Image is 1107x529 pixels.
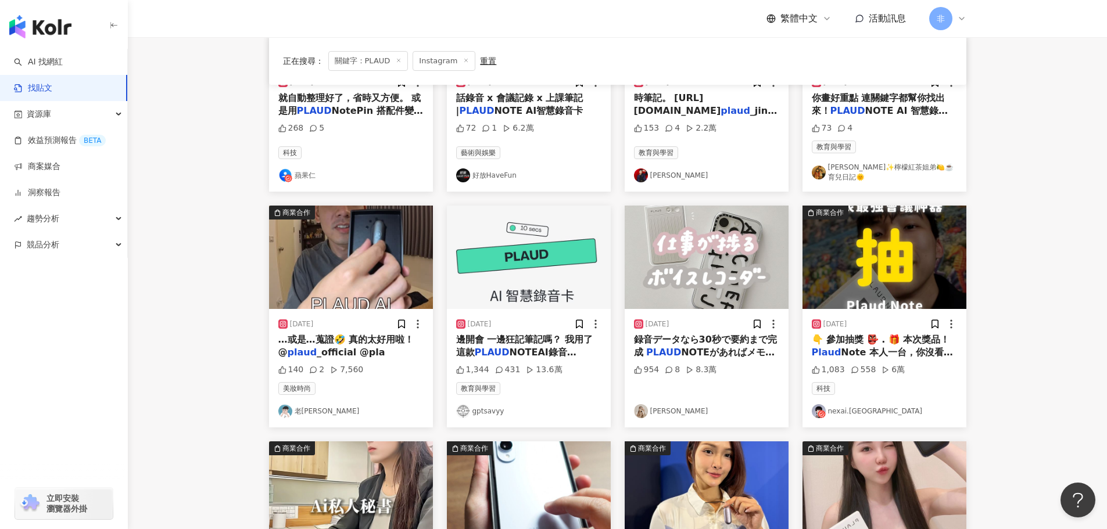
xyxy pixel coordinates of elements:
span: 活動訊息 [869,13,906,24]
a: chrome extension立即安裝 瀏覽器外掛 [15,488,113,519]
div: 558 [851,364,876,376]
div: 商業合作 [816,207,844,218]
div: 140 [278,364,304,376]
img: post-image [803,206,966,309]
span: 科技 [812,382,835,395]
div: [DATE] [646,319,669,329]
span: 立即安裝 瀏覽器外掛 [46,493,87,514]
span: 競品分析 [27,232,59,258]
a: KOL Avatargptsavyy [456,404,601,418]
a: 找貼文 [14,82,52,94]
a: KOL Avatar老[PERSON_NAME] [278,404,424,418]
div: 6.2萬 [503,123,533,134]
div: 13.6萬 [526,364,562,376]
div: 商業合作 [460,442,488,454]
span: 邊開會 一邊狂記筆記嗎？ 我用了這款 [456,334,593,358]
div: [DATE] [823,319,847,329]
div: 954 [634,364,660,376]
span: 資源庫 [27,101,51,127]
span: rise [14,215,22,223]
button: 商業合作 [803,206,966,309]
mark: plaud [288,347,317,358]
iframe: Help Scout Beacon - Open [1061,483,1095,517]
a: 商案媒合 [14,161,60,172]
div: 6萬 [882,364,905,376]
img: KOL Avatar [278,404,292,418]
mark: PLAUD [830,105,865,116]
div: 5 [309,123,324,134]
div: 153 [634,123,660,134]
span: 關鍵字：PLAUD [328,51,409,71]
div: 2 [309,364,324,376]
img: KOL Avatar [634,168,648,182]
a: KOL Avatarnexai.[GEOGRAPHIC_DATA] [812,404,957,418]
img: KOL Avatar [278,168,292,182]
div: 8.3萬 [686,364,716,376]
div: 72 [456,123,477,134]
div: 268 [278,123,304,134]
span: 時筆記。 [URL][DOMAIN_NAME] [634,92,721,116]
img: KOL Avatar [812,404,826,418]
span: 正在搜尋 ： [283,56,324,66]
div: 431 [495,364,521,376]
img: KOL Avatar [812,165,826,179]
span: 藝術與娛樂 [456,146,500,159]
a: KOL Avatar[PERSON_NAME] [634,404,779,418]
a: KOL Avatar好放HaveFun [456,168,601,182]
mark: plaud [721,105,750,116]
a: 洞察報告 [14,187,60,199]
mark: PLAUD [646,347,681,358]
span: NotePin 搭配件變成手 [278,105,423,129]
span: 録音データなら30秒で要約まで完成 ⁡ [634,334,777,358]
a: 效益預測報告BETA [14,135,106,146]
span: NOTE AI智慧錄音卡 [494,105,583,116]
a: KOL Avatar蘋果仁 [278,168,424,182]
div: 1 [482,123,497,134]
span: 美妝時尚 [278,382,316,395]
span: 你畫好重點 連關鍵字都幫你找出來！ [812,92,945,116]
div: 8 [665,364,680,376]
span: NOTEAI錄音[PERSON_NAME]的超推 [456,347,576,370]
img: KOL Avatar [456,168,470,182]
img: logo [9,15,71,38]
img: chrome extension [19,494,41,513]
img: KOL Avatar [634,404,648,418]
span: _official @pla [317,347,385,358]
mark: PLAUD [459,105,494,116]
span: 話錄音 x 會議記錄 x 上課筆記 | [456,92,583,116]
div: 4 [665,123,680,134]
a: KOL Avatar[PERSON_NAME]✨檸檬紅茶姐弟🍋☕️育兒日記🌞 [812,163,957,182]
img: post-image [625,206,789,309]
div: 商業合作 [816,442,844,454]
span: NOTEがあればメモを取った [634,347,775,370]
span: Instagram [413,51,475,71]
div: 1,083 [812,364,845,376]
a: searchAI 找網紅 [14,56,63,68]
div: 73 [812,123,832,134]
span: …或是…蒐證🤣 真的太好用啦！ @ [278,334,414,358]
span: NOTE AI 智慧錄音卡 [812,105,948,129]
div: 重置 [480,56,496,66]
span: Note 本人一台，你沒看錯，本人一台！！（市價5490 TWD） 我會親自將獎品交給獲獎人，不管你在哪裡。當天，我會教你怎麼最大化的善用這個產品。（附加滴，約1~1.5小時，可要可不要xd） ... [812,347,954,449]
mark: Plaud [812,347,841,358]
span: 👇 參加抽獎 👺 . 🎁 本次獎品！ ​ [812,334,950,345]
mark: PLAUD [475,347,510,358]
div: 商業合作 [638,442,666,454]
div: [DATE] [468,319,492,329]
div: 商業合作 [282,207,310,218]
span: 教育與學習 [634,146,678,159]
span: 繁體中文 [780,12,818,25]
div: [DATE] [290,319,314,329]
img: post-image [447,206,611,309]
div: 1,344 [456,364,489,376]
div: 7,560 [330,364,363,376]
div: 商業合作 [282,442,310,454]
span: 就自動整理好了，省時又方便。 或是用 [278,92,421,116]
a: KOL Avatar[PERSON_NAME] [634,168,779,182]
span: 教育與學習 [456,382,500,395]
div: 2.2萬 [686,123,716,134]
img: KOL Avatar [456,404,470,418]
span: 趨勢分析 [27,206,59,232]
mark: PLAUD [297,105,332,116]
img: post-image [269,206,433,309]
